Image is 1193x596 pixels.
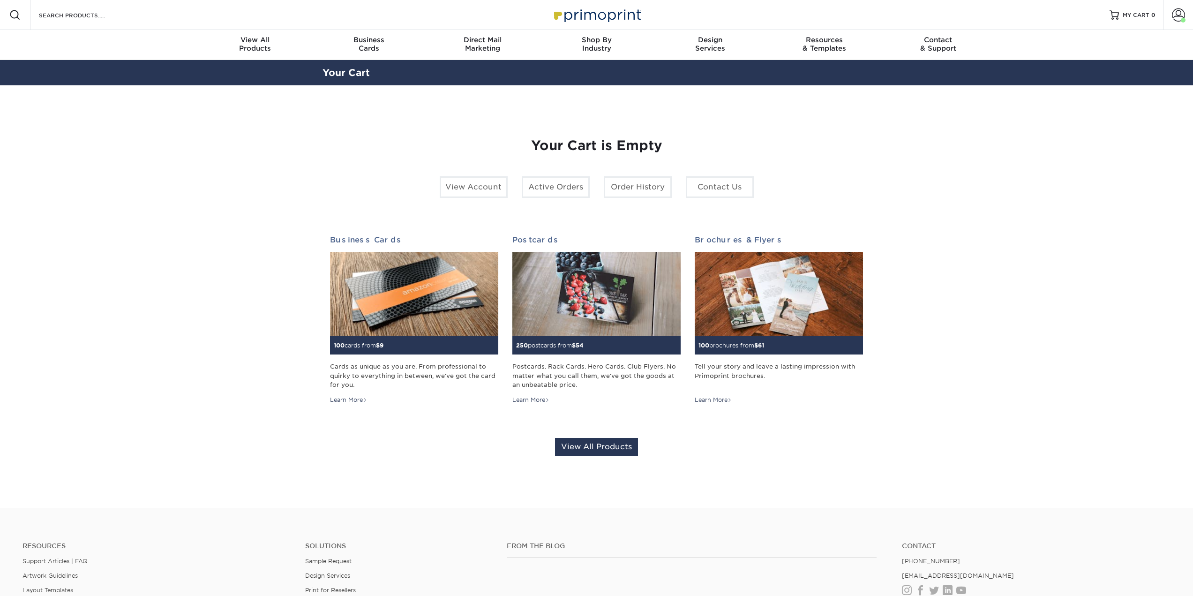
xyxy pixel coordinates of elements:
h4: Solutions [305,542,493,550]
div: Products [198,36,312,53]
img: Brochures & Flyers [695,252,863,336]
span: 54 [576,342,584,349]
small: brochures from [698,342,764,349]
input: SEARCH PRODUCTS..... [38,9,129,21]
div: & Templates [767,36,881,53]
span: View All [198,36,312,44]
div: Marketing [426,36,540,53]
a: BusinessCards [312,30,426,60]
div: Cards [312,36,426,53]
a: Artwork Guidelines [23,572,78,579]
span: Design [653,36,767,44]
div: Learn More [695,396,732,404]
span: 61 [758,342,764,349]
small: postcards from [516,342,584,349]
div: Tell your story and leave a lasting impression with Primoprint brochures. [695,362,863,389]
h1: Your Cart is Empty [330,138,863,154]
a: [PHONE_NUMBER] [902,558,960,565]
img: Postcards [512,252,681,336]
div: Learn More [330,396,367,404]
span: Direct Mail [426,36,540,44]
span: MY CART [1123,11,1149,19]
span: $ [572,342,576,349]
img: Primoprint [550,5,644,25]
h4: Resources [23,542,291,550]
a: Print for Resellers [305,587,356,594]
span: 9 [380,342,383,349]
div: Learn More [512,396,549,404]
a: Direct MailMarketing [426,30,540,60]
a: View All Products [555,438,638,456]
span: Business [312,36,426,44]
h4: From the Blog [507,542,877,550]
a: View AllProducts [198,30,312,60]
span: Contact [881,36,995,44]
div: Postcards. Rack Cards. Hero Cards. Club Flyers. No matter what you call them, we've got the goods... [512,362,681,389]
h2: Business Cards [330,235,498,244]
a: Order History [604,176,672,198]
a: Contact [902,542,1170,550]
a: Business Cards 100cards from$9 Cards as unique as you are. From professional to quirky to everyth... [330,235,498,404]
div: & Support [881,36,995,53]
div: Industry [540,36,653,53]
a: Contact& Support [881,30,995,60]
span: 250 [516,342,528,349]
a: Contact Us [686,176,754,198]
span: 100 [698,342,709,349]
div: Services [653,36,767,53]
a: View Account [440,176,508,198]
a: Shop ByIndustry [540,30,653,60]
span: $ [754,342,758,349]
a: Postcards 250postcards from$54 Postcards. Rack Cards. Hero Cards. Club Flyers. No matter what you... [512,235,681,404]
small: cards from [334,342,383,349]
a: Design Services [305,572,350,579]
a: [EMAIL_ADDRESS][DOMAIN_NAME] [902,572,1014,579]
span: $ [376,342,380,349]
span: 0 [1151,12,1155,18]
img: Business Cards [330,252,498,336]
span: Shop By [540,36,653,44]
a: Brochures & Flyers 100brochures from$61 Tell your story and leave a lasting impression with Primo... [695,235,863,404]
a: Support Articles | FAQ [23,558,88,565]
div: Cards as unique as you are. From professional to quirky to everything in between, we've got the c... [330,362,498,389]
a: Active Orders [522,176,590,198]
a: Your Cart [323,67,370,78]
a: Layout Templates [23,587,73,594]
a: Sample Request [305,558,352,565]
h2: Postcards [512,235,681,244]
h2: Brochures & Flyers [695,235,863,244]
a: DesignServices [653,30,767,60]
span: 100 [334,342,345,349]
span: Resources [767,36,881,44]
a: Resources& Templates [767,30,881,60]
